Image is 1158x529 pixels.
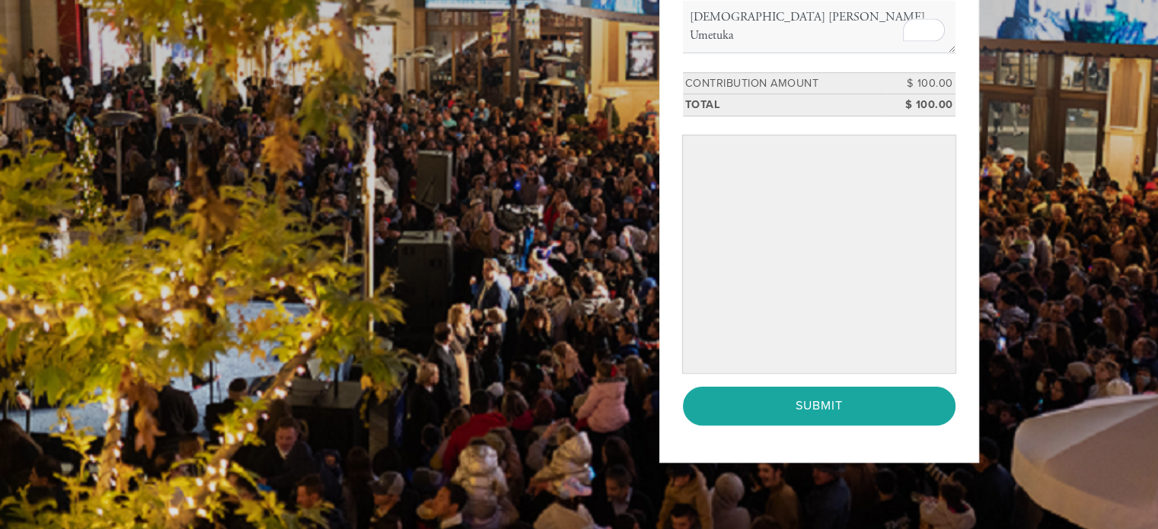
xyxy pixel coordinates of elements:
[683,387,955,425] input: Submit
[683,72,887,94] td: Contribution Amount
[683,94,887,116] td: Total
[887,94,955,116] td: $ 100.00
[686,139,952,370] iframe: To enrich screen reader interactions, please activate Accessibility in Grammarly extension settings
[887,72,955,94] td: $ 100.00
[683,1,955,53] textarea: To enrich screen reader interactions, please activate Accessibility in Grammarly extension settings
